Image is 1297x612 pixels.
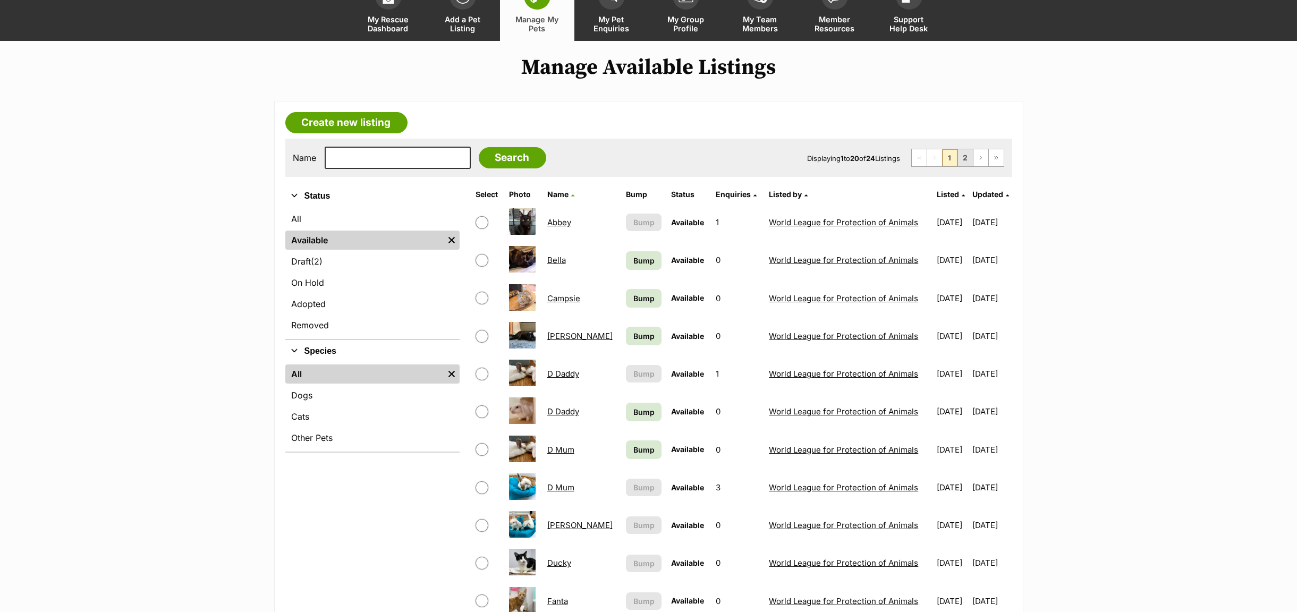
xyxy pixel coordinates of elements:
a: D Daddy [547,369,579,379]
td: [DATE] [933,355,971,392]
a: World League for Protection of Animals [769,596,918,606]
td: [DATE] [933,280,971,317]
td: [DATE] [933,242,971,278]
span: Manage My Pets [513,15,561,33]
span: Bump [633,482,655,493]
a: Create new listing [285,112,408,133]
button: Bump [626,555,661,572]
a: Abbey [547,217,571,227]
a: Fanta [547,596,568,606]
span: Bump [633,444,655,455]
td: 1 [711,204,764,241]
a: Bump [626,403,661,421]
a: On Hold [285,273,460,292]
button: Bump [626,365,661,382]
a: Last page [989,149,1004,166]
span: My Rescue Dashboard [364,15,412,33]
a: All [285,209,460,228]
a: D Daddy [547,406,579,416]
td: [DATE] [972,242,1011,278]
a: Cats [285,407,460,426]
nav: Pagination [911,149,1004,167]
span: Bump [633,520,655,531]
td: 3 [711,469,764,506]
a: All [285,364,444,384]
img: Campsie [509,284,536,311]
td: [DATE] [972,318,1011,354]
span: Available [671,445,704,454]
span: Available [671,407,704,416]
td: 0 [711,242,764,278]
button: Species [285,344,460,358]
strong: 24 [867,154,876,163]
label: Name [293,153,317,163]
td: [DATE] [933,393,971,430]
a: World League for Protection of Animals [769,369,918,379]
span: (2) [311,255,323,268]
th: Select [471,186,504,203]
span: Bump [633,558,655,569]
td: 0 [711,507,764,543]
span: Previous page [927,149,942,166]
img: D Daddy [509,360,536,386]
td: [DATE] [972,545,1011,581]
img: D Mum [509,473,536,500]
a: Updated [972,190,1009,199]
th: Photo [505,186,542,203]
a: Page 2 [958,149,973,166]
a: World League for Protection of Animals [769,406,918,416]
span: Displaying to of Listings [808,154,901,163]
a: D Mum [547,445,574,455]
a: Other Pets [285,428,460,447]
td: [DATE] [933,507,971,543]
a: World League for Protection of Animals [769,482,918,492]
a: Dogs [285,386,460,405]
span: Available [671,521,704,530]
th: Status [667,186,710,203]
a: Remove filter [444,231,460,250]
a: Remove filter [444,364,460,384]
a: Campsie [547,293,580,303]
span: Available [671,483,704,492]
img: Donna [509,511,536,538]
td: [DATE] [972,280,1011,317]
span: Listed [937,190,959,199]
a: Name [547,190,574,199]
span: Updated [972,190,1003,199]
td: [DATE] [972,469,1011,506]
a: Removed [285,316,460,335]
span: My Pet Enquiries [588,15,635,33]
span: Page 1 [943,149,957,166]
a: [PERSON_NAME] [547,331,613,341]
span: My Team Members [736,15,784,33]
span: Name [547,190,569,199]
span: My Group Profile [662,15,710,33]
strong: 20 [851,154,860,163]
span: Available [671,218,704,227]
td: [DATE] [933,204,971,241]
td: [DATE] [933,545,971,581]
a: Listed by [769,190,808,199]
span: Available [671,596,704,605]
strong: 1 [841,154,844,163]
a: Enquiries [716,190,757,199]
a: Available [285,231,444,250]
span: Bump [633,293,655,304]
td: [DATE] [933,431,971,468]
a: World League for Protection of Animals [769,558,918,568]
a: Adopted [285,294,460,313]
span: Bump [633,330,655,342]
td: 0 [711,545,764,581]
div: Status [285,207,460,339]
td: 0 [711,280,764,317]
td: 0 [711,318,764,354]
img: D Mum [509,436,536,462]
span: Bump [633,217,655,228]
span: Support Help Desk [885,15,933,33]
td: [DATE] [972,355,1011,392]
span: Member Resources [811,15,859,33]
span: First page [912,149,927,166]
button: Bump [626,479,661,496]
div: Species [285,362,460,452]
td: 0 [711,431,764,468]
